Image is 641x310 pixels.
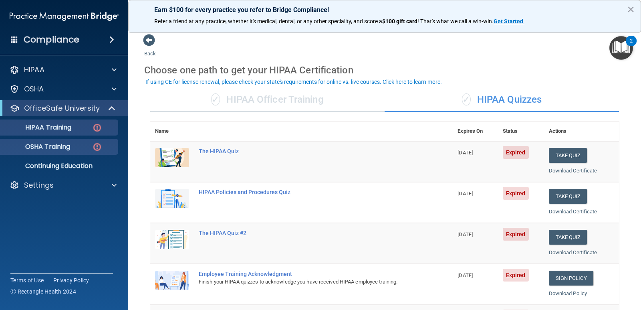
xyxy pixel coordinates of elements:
[494,18,523,24] strong: Get Started
[24,180,54,190] p: Settings
[150,88,385,112] div: HIPAA Officer Training
[458,190,473,197] span: [DATE]
[199,148,413,154] div: The HIPAA Quiz
[503,228,529,241] span: Expired
[5,143,70,151] p: OSHA Training
[630,41,633,51] div: 2
[494,18,524,24] a: Get Started
[92,123,102,133] img: danger-circle.6113f641.png
[498,122,544,141] th: Status
[10,180,117,190] a: Settings
[24,84,44,94] p: OSHA
[458,272,473,278] span: [DATE]
[458,150,473,156] span: [DATE]
[549,249,597,255] a: Download Certificate
[417,18,494,24] span: ! That's what we call a win-win.
[503,146,529,159] span: Expired
[382,18,417,24] strong: $100 gift card
[10,276,44,284] a: Terms of Use
[145,79,442,85] div: If using CE for license renewal, please check your state's requirements for online vs. live cours...
[385,88,619,112] div: HIPAA Quizzes
[53,276,89,284] a: Privacy Policy
[199,271,413,277] div: Employee Training Acknowledgment
[10,84,117,94] a: OSHA
[458,231,473,237] span: [DATE]
[627,3,635,16] button: Close
[544,122,619,141] th: Actions
[92,142,102,152] img: danger-circle.6113f641.png
[549,290,587,296] a: Download Policy
[503,187,529,200] span: Expired
[453,122,498,141] th: Expires On
[10,103,116,113] a: OfficeSafe University
[199,189,413,195] div: HIPAA Policies and Procedures Quiz
[5,162,115,170] p: Continuing Education
[10,8,119,24] img: PMB logo
[549,230,587,245] button: Take Quiz
[10,65,117,75] a: HIPAA
[549,168,597,174] a: Download Certificate
[549,209,597,215] a: Download Certificate
[199,277,413,287] div: Finish your HIPAA quizzes to acknowledge you have received HIPAA employee training.
[549,148,587,163] button: Take Quiz
[549,189,587,204] button: Take Quiz
[150,122,194,141] th: Name
[24,65,44,75] p: HIPAA
[144,41,156,57] a: Back
[24,34,79,45] h4: Compliance
[462,93,471,105] span: ✓
[144,78,443,86] button: If using CE for license renewal, please check your state's requirements for online vs. live cours...
[144,59,625,82] div: Choose one path to get your HIPAA Certification
[502,253,631,285] iframe: Drift Widget Chat Controller
[5,124,71,132] p: HIPAA Training
[609,36,633,60] button: Open Resource Center, 2 new notifications
[24,103,100,113] p: OfficeSafe University
[199,230,413,236] div: The HIPAA Quiz #2
[211,93,220,105] span: ✓
[154,18,382,24] span: Refer a friend at any practice, whether it's medical, dental, or any other speciality, and score a
[10,288,76,296] span: Ⓒ Rectangle Health 2024
[154,6,615,14] p: Earn $100 for every practice you refer to Bridge Compliance!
